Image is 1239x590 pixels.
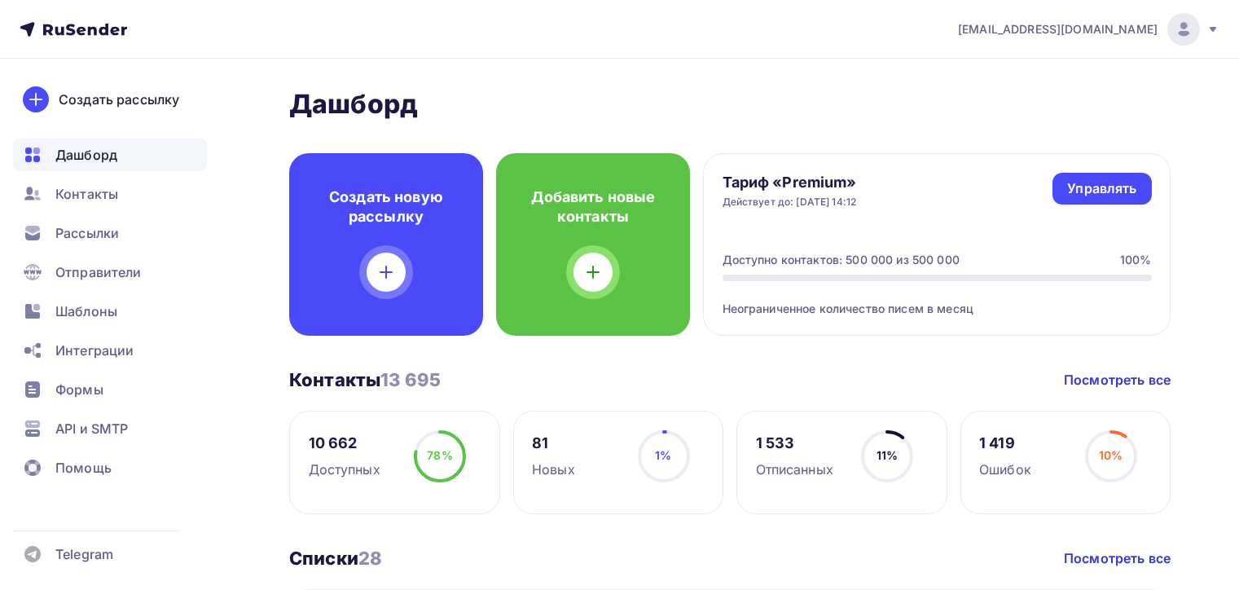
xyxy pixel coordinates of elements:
span: Контакты [55,184,118,204]
a: Посмотреть все [1064,548,1171,568]
span: 1% [655,448,671,462]
div: Создать рассылку [59,90,179,109]
span: 11% [877,448,898,462]
span: Отправители [55,262,142,282]
h4: Создать новую рассылку [315,187,457,227]
a: Рассылки [13,217,207,249]
a: [EMAIL_ADDRESS][DOMAIN_NAME] [958,13,1219,46]
h4: Тариф «Premium» [723,173,857,192]
div: 81 [532,434,575,453]
h2: Дашборд [289,88,1171,121]
a: Дашборд [13,139,207,171]
h3: Контакты [289,368,441,391]
span: 10% [1099,448,1123,462]
div: Неограниченное количество писем в месяц [723,281,1152,317]
div: Новых [532,460,575,479]
span: 78% [427,448,452,462]
span: Дашборд [55,145,117,165]
span: Формы [55,380,103,399]
div: Ошибок [979,460,1031,479]
span: Помощь [55,458,112,478]
h4: Добавить новые контакты [522,187,664,227]
div: Отписанных [756,460,833,479]
div: 100% [1120,252,1152,268]
div: 1 533 [756,434,833,453]
div: 1 419 [979,434,1031,453]
h3: Списки [289,547,382,570]
span: Шаблоны [55,302,117,321]
span: API и SMTP [55,419,128,438]
a: Формы [13,373,207,406]
div: 10 662 [309,434,380,453]
span: Интеграции [55,341,134,360]
span: 13 695 [380,369,441,390]
span: Telegram [55,544,113,564]
a: Посмотреть все [1064,370,1171,390]
a: Отправители [13,256,207,288]
div: Действует до: [DATE] 14:12 [723,196,857,209]
span: Рассылки [55,223,119,243]
span: 28 [358,548,382,569]
a: Контакты [13,178,207,210]
div: Управлять [1067,179,1136,198]
div: Доступных [309,460,380,479]
span: [EMAIL_ADDRESS][DOMAIN_NAME] [958,21,1158,37]
div: Доступно контактов: 500 000 из 500 000 [723,252,960,268]
a: Шаблоны [13,295,207,328]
